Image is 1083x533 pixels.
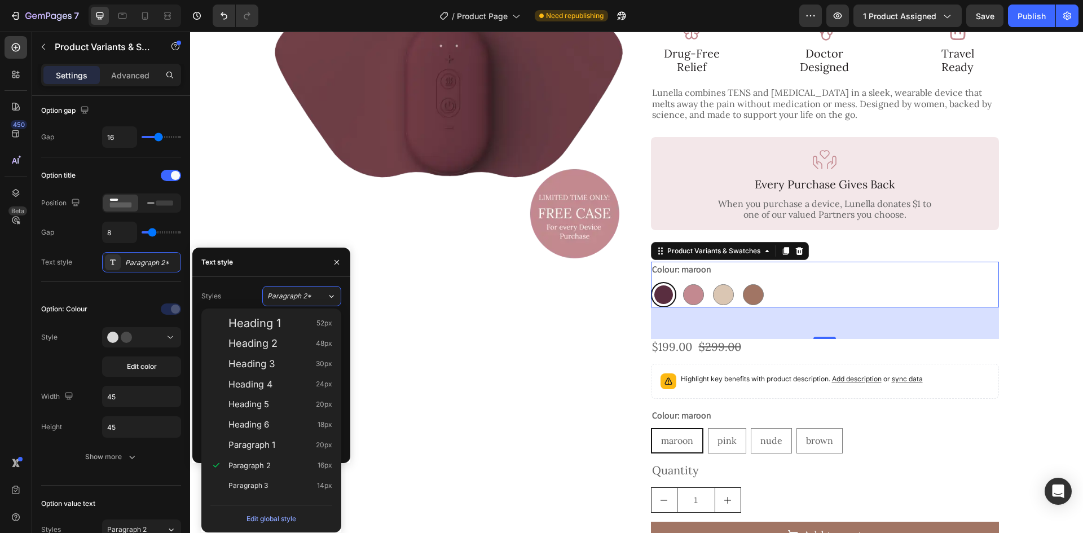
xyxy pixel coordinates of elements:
[461,230,522,246] legend: Colour: maroon
[621,114,648,142] img: gempages_579986872772592388-4c663e1f-ba47-4f61-96fa-b79d9e106ccc.svg
[228,338,278,349] span: Heading 2
[508,307,552,323] div: $299.00
[85,451,138,462] div: Show more
[475,214,573,224] div: Product Variants & Swatches
[461,307,503,323] div: $199.00
[471,146,799,160] p: Every Purchase Gives Back
[201,291,221,301] div: Styles
[317,480,332,491] span: 14px
[616,403,643,415] span: brown
[318,460,332,471] span: 16px
[316,399,332,410] span: 20px
[228,439,275,451] span: Paragraph 1
[41,227,54,237] div: Gap
[41,132,54,142] div: Gap
[966,5,1003,27] button: Save
[491,342,733,353] p: Highlight key benefits with product description.
[228,419,269,430] span: Heading 6
[228,358,275,369] span: Heading 3
[470,145,800,161] div: Rich Text Editor. Editing area: main
[546,11,604,21] span: Need republishing
[41,103,91,118] div: Option gap
[316,338,332,349] span: 48px
[111,69,149,81] p: Advanced
[5,5,84,27] button: 7
[461,55,809,90] div: Rich Text Editor. Editing area: main
[41,499,95,509] div: Option value text
[11,120,27,129] div: 450
[316,439,332,451] span: 20px
[41,257,72,267] div: Text style
[228,399,269,410] span: Heading 5
[41,196,82,211] div: Position
[471,403,503,415] span: maroon
[976,11,994,21] span: Save
[228,460,271,471] span: Paragraph 2
[523,166,746,190] div: Rich Text Editor. Editing area: main
[246,512,296,526] div: Edit global style
[41,332,58,342] div: Style
[853,5,962,27] button: 1 product assigned
[461,431,809,447] div: Quantity
[125,258,178,268] div: Paragraph 2*
[8,206,27,215] div: Beta
[102,356,181,377] button: Edit color
[228,480,268,491] span: Paragraph 3
[1008,5,1055,27] button: Publish
[1018,10,1046,22] div: Publish
[103,127,137,147] input: Auto
[316,358,332,369] span: 30px
[55,40,151,54] p: Product Variants & Swatches
[452,10,455,22] span: /
[210,510,332,528] button: Edit global style
[103,417,180,437] input: Auto
[461,490,809,517] button: Add to cart
[527,403,547,415] span: pink
[595,15,675,42] p: Doctor Designed
[613,497,672,510] div: Add to cart
[461,376,522,392] legend: Colour: maroon
[213,5,258,27] div: Undo/Redo
[524,167,745,188] p: When you purchase a device, Lunella donates $1 to one of our valued Partners you choose.
[41,304,87,314] div: Option: Colour
[190,32,1083,533] iframe: Design area
[41,389,76,404] div: Width
[201,257,233,267] div: Text style
[103,386,180,407] input: Auto
[262,286,341,306] button: Paragraph 2*
[525,456,551,481] button: increment
[863,10,936,22] span: 1 product assigned
[728,29,808,42] p: Ready
[74,9,79,23] p: 7
[728,15,808,29] p: Travel
[570,403,592,415] span: nude
[41,447,181,467] button: Show more
[316,318,332,329] span: 52px
[228,318,281,329] span: Heading 1
[41,422,62,432] div: Height
[103,222,137,243] input: Auto
[462,56,808,89] p: Lunella combines TENS and [MEDICAL_DATA] in a sleek, wearable device that melts away the pain wit...
[642,343,692,351] span: Add description
[316,378,332,390] span: 24px
[56,69,87,81] p: Settings
[692,343,733,351] span: or
[457,10,508,22] span: Product Page
[1045,478,1072,505] div: Open Intercom Messenger
[487,456,525,481] input: quantity
[318,419,332,430] span: 18px
[462,15,542,42] p: Drug-Free Relief
[461,456,487,481] button: decrement
[41,170,76,180] div: Option title
[228,378,272,390] span: Heading 4
[267,291,311,301] span: Paragraph 2*
[702,343,733,351] span: sync data
[127,362,157,372] span: Edit color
